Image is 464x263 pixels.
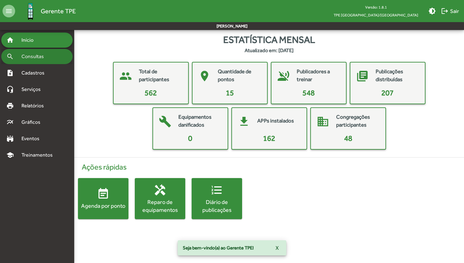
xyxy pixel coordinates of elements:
mat-card-title: Equipamentos danificados [178,113,221,129]
span: 562 [145,88,157,97]
mat-icon: stadium [6,135,14,142]
div: Diário de publicações [192,198,242,213]
mat-card-title: APPs instalados [257,117,294,125]
img: Logo [20,1,41,21]
span: Gráficos [18,118,49,126]
span: 548 [302,88,315,97]
mat-icon: voice_over_off [274,67,293,86]
button: Agenda por ponto [78,178,128,219]
span: 162 [263,134,275,142]
mat-icon: logout [441,7,449,15]
mat-icon: search [6,53,14,60]
mat-card-title: Quantidade de pontos [218,68,261,84]
span: Cadastros [18,69,53,77]
span: X [276,242,279,254]
mat-icon: domain [313,112,332,131]
span: Início [18,36,43,44]
span: Estatística mensal [223,33,315,47]
span: TPE [GEOGRAPHIC_DATA]/[GEOGRAPHIC_DATA] [329,11,423,19]
span: 207 [381,88,394,97]
button: Diário de publicações [192,178,242,219]
mat-icon: place [195,67,214,86]
span: 0 [188,134,192,142]
span: 48 [344,134,352,142]
div: Versão: 1.8.1 [329,3,423,11]
mat-icon: handyman [154,183,166,196]
mat-icon: get_app [235,112,253,131]
mat-icon: format_list_numbered [211,183,223,196]
mat-icon: note_add [6,69,14,77]
mat-icon: build [156,112,175,131]
mat-icon: library_books [353,67,372,86]
mat-card-title: Total de participantes [139,68,182,84]
div: Reparo de equipamentos [135,198,185,213]
span: Seja bem-vindo(a) ao Gerente TPE! [183,245,254,251]
mat-icon: school [6,151,14,159]
mat-card-title: Congregações participantes [336,113,379,129]
h4: Ações rápidas [78,163,460,172]
mat-icon: home [6,36,14,44]
button: Sair [438,5,461,17]
mat-icon: event_note [97,188,110,200]
mat-icon: people [116,67,135,86]
span: Consultas [18,53,52,60]
mat-card-title: Publicações distribuídas [376,68,419,84]
a: Gerente TPE [15,1,76,21]
strong: Atualizado em: [DATE] [245,47,294,54]
span: Sair [441,5,459,17]
button: Reparo de equipamentos [135,178,185,219]
mat-icon: brightness_medium [428,7,436,15]
span: Serviços [18,86,49,93]
span: Relatórios [18,102,52,110]
button: X [271,242,284,254]
span: Gerente TPE [41,6,76,16]
span: Eventos [18,135,48,142]
mat-card-title: Publicadores a treinar [297,68,340,84]
span: Treinamentos [18,151,60,159]
mat-icon: headset_mic [6,86,14,93]
mat-icon: print [6,102,14,110]
mat-icon: multiline_chart [6,118,14,126]
span: 15 [226,88,234,97]
div: Agenda por ponto [78,202,128,210]
mat-icon: menu [3,5,15,17]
